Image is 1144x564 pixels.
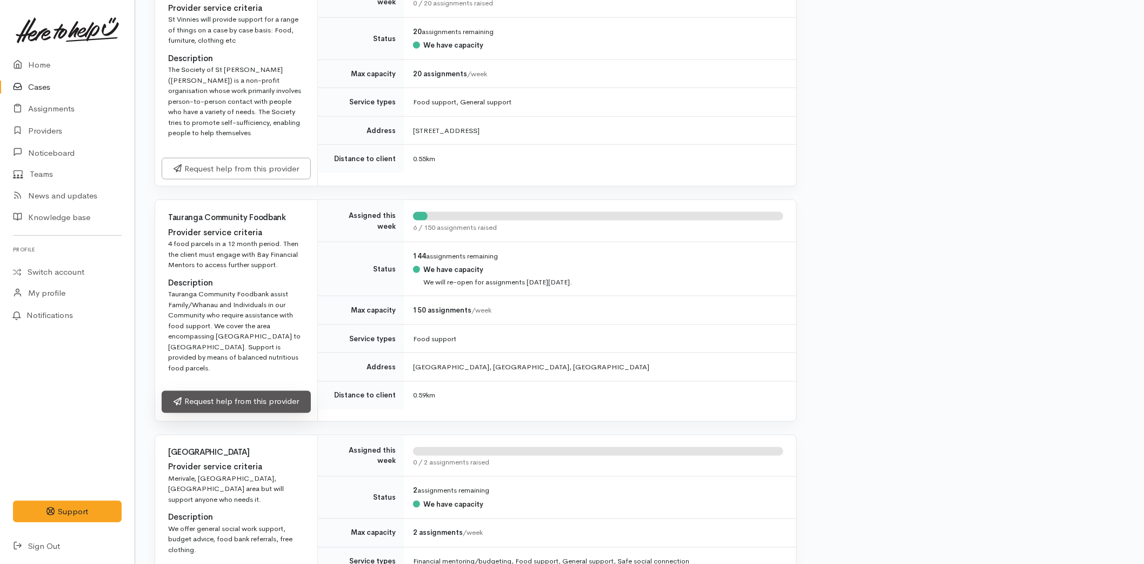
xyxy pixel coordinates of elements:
div: Tauranga Community Foodbank assist Family/Whanau and Individuals in our Community who require ass... [168,289,304,373]
span: km [426,391,435,400]
label: Provider service criteria [168,227,262,239]
label: Description [168,277,213,289]
b: 2 [413,486,417,495]
span: /week [467,69,487,78]
td: Assigned this week [318,435,404,477]
div: We offer general social work support, budget advice, food bank referrals, free clothing. [168,524,304,556]
td: Max capacity [318,296,404,325]
span: km [426,154,435,163]
b: We have capacity [423,265,483,274]
div: [STREET_ADDRESS] [413,125,783,136]
div: We will re-open for assignments [DATE][DATE]. [423,277,572,288]
b: We have capacity [423,41,483,50]
span: /week [463,528,483,538]
b: 144 [413,251,426,261]
span: /week [471,306,491,315]
div: 0.55 [413,154,783,164]
b: 2 assignments [413,528,463,538]
td: Distance to client [318,145,404,173]
div: 0.59 [413,390,783,401]
b: 150 assignments [413,306,471,315]
div: assignments remaining [413,486,783,496]
div: 6 / 150 assignments raised [413,222,783,233]
div: assignments remaining [413,251,783,262]
div: St Vinnies will provide support for a range of things on a case by case basis: Food, furniture, c... [168,14,304,46]
td: Status [318,242,404,296]
td: Distance to client [318,381,404,409]
b: We have capacity [423,500,483,509]
td: Assigned this week [318,200,404,242]
label: Provider service criteria [168,2,262,15]
label: Provider service criteria [168,461,262,474]
td: Address [318,116,404,145]
td: Status [318,477,404,519]
div: 4 food parcels in a 12 month period. Then the client must engage with Bay Financial Mentors to ac... [168,238,304,270]
b: 20 [413,27,422,36]
label: Description [168,52,213,65]
a: Request help from this provider [162,391,311,413]
button: Support [13,501,122,523]
div: assignments remaining [413,26,783,37]
label: Description [168,512,213,524]
h4: Tauranga Community Foodbank [168,213,304,222]
td: Service types [318,324,404,353]
td: Service types [318,88,404,117]
div: Food support [413,334,783,344]
div: [GEOGRAPHIC_DATA], [GEOGRAPHIC_DATA], [GEOGRAPHIC_DATA] [413,362,783,373]
td: Max capacity [318,59,404,88]
td: Status [318,17,404,59]
td: Address [318,353,404,382]
div: The Society of St [PERSON_NAME] ([PERSON_NAME]) is a non-profit organisation whose work primarily... [168,64,304,138]
a: Request help from this provider [162,158,311,180]
div: Merivale, [GEOGRAPHIC_DATA], [GEOGRAPHIC_DATA] area but will support anyone who needs it. [168,474,304,506]
div: Food support, General support [413,97,783,108]
td: Max capacity [318,519,404,548]
div: 0 / 2 assignments raised [413,457,783,468]
h6: Profile [13,242,122,257]
h4: [GEOGRAPHIC_DATA] [168,448,304,457]
b: 20 assignments [413,69,467,78]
